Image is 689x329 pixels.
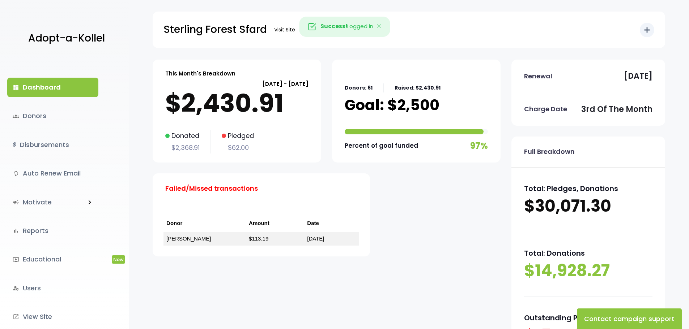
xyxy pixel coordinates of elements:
p: [DATE] [624,69,652,83]
p: Full Breakdown [524,146,575,157]
a: Adopt-a-Kollel [25,21,105,56]
i: launch [13,313,19,320]
a: ondemand_videoEducationalNew [7,250,98,269]
th: Date [304,215,359,232]
p: $2,430.91 [165,89,309,118]
p: Sterling Forest Sfard [163,21,267,39]
i: campaign [13,199,19,205]
p: $14,928.27 [524,260,652,282]
p: Raised: $2,430.91 [395,83,441,92]
p: Percent of goal funded [345,140,418,151]
a: manage_accountsUsers [7,278,98,298]
a: dashboardDashboard [7,78,98,97]
p: Donors: 61 [345,83,373,92]
p: Total: Pledges, Donations [524,182,652,195]
p: Outstanding Pledges [524,311,652,324]
div: Logged in [299,17,390,37]
p: $2,368.91 [165,142,200,153]
i: $ [13,140,16,150]
th: Donor [163,215,246,232]
span: New [112,255,125,264]
a: groupsDonors [7,106,98,126]
a: autorenewAuto Renew Email [7,164,98,183]
i: ondemand_video [13,256,19,263]
button: add [640,23,654,37]
i: bar_chart [13,228,19,234]
p: Pledged [222,130,254,142]
p: $30,071.30 [524,195,652,217]
p: Charge Date [524,103,567,115]
a: bar_chartReports [7,221,98,241]
p: [DATE] - [DATE] [165,79,309,89]
i: autorenew [13,170,19,177]
span: groups [13,113,19,120]
button: Close [369,17,390,36]
p: Adopt-a-Kollel [28,29,105,47]
p: Renewal [524,70,552,82]
i: dashboard [13,84,19,91]
button: Contact campaign support [577,308,682,329]
a: [DATE] [307,235,324,242]
p: This Month's Breakdown [165,69,235,78]
th: Amount [246,215,304,232]
p: 97% [470,138,488,153]
p: Goal: $2,500 [345,96,439,114]
i: manage_accounts [13,285,19,291]
a: campaignMotivate [7,192,81,212]
a: $113.19 [249,235,268,242]
p: Donated [165,130,200,142]
i: keyboard_arrow_right [86,198,94,206]
p: $62.00 [222,142,254,153]
i: add [643,26,651,34]
strong: Success! [320,22,347,30]
a: launchView Site [7,307,98,326]
p: Total: Donations [524,247,652,260]
a: [PERSON_NAME] [166,235,211,242]
p: Failed/Missed transactions [165,183,258,194]
a: Visit Site [271,23,299,37]
a: $Disbursements [7,135,98,155]
p: 3rd of the month [581,102,652,117]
